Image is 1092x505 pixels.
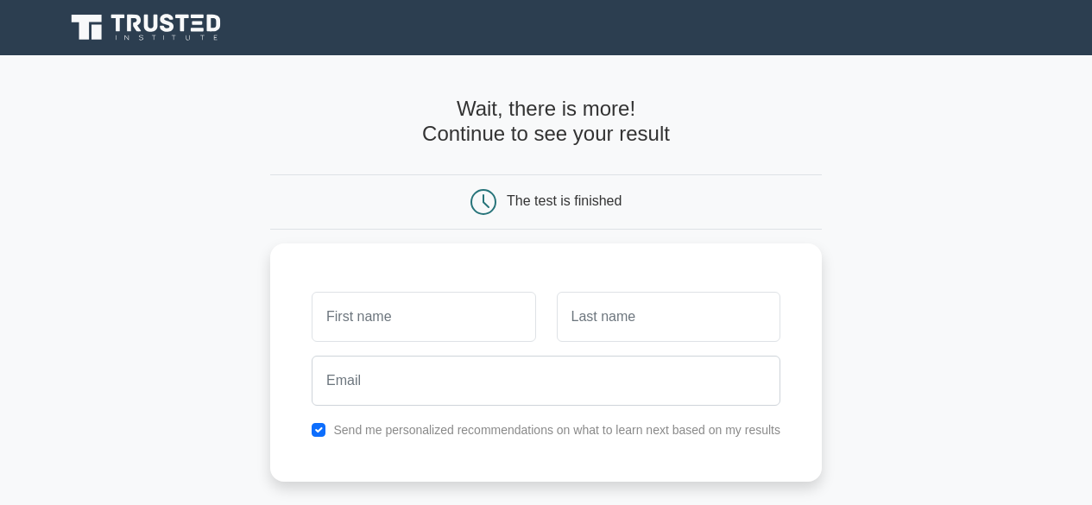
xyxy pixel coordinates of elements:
[507,193,622,208] div: The test is finished
[312,292,535,342] input: First name
[270,97,822,147] h4: Wait, there is more! Continue to see your result
[557,292,780,342] input: Last name
[312,356,780,406] input: Email
[333,423,780,437] label: Send me personalized recommendations on what to learn next based on my results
